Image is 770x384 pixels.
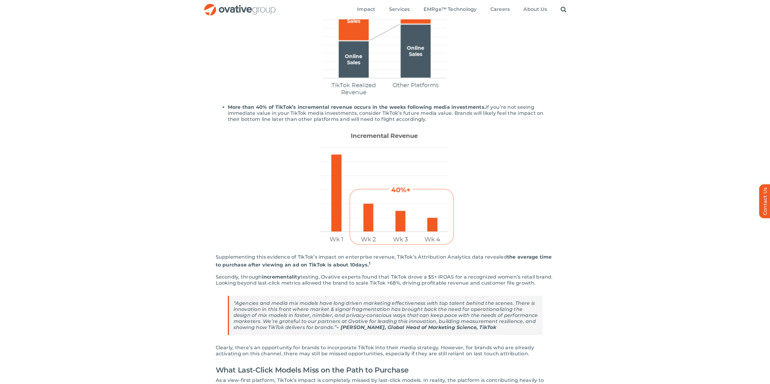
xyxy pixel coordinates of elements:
a: Services [389,6,410,13]
span: testing, Ovative experts found that TikTok drove a $5+ iROAS for a recognized women’s retail bran... [216,274,553,286]
span: . [368,262,371,268]
a: About Us [523,6,547,13]
span: EMRge™ Technology [424,6,477,12]
strong: – [PERSON_NAME], Global Head of Marketing Science, TikTok [336,324,496,330]
span: More than 40% of TikTok’s incremental revenue occurs in the weeks following media investments. [228,104,486,110]
span: incrementality [262,274,300,280]
span: Careers [490,6,510,12]
a: Careers [490,6,510,13]
span: Supplementing this evidence of TikTok’s impact on enterprise revenue, TikTok’s Attribution Analyt... [216,254,507,260]
h2: What Last-Click Models Miss on the Path to Purchase [216,363,555,377]
a: Search [561,6,566,13]
sup: 1 [369,261,370,266]
span: Services [389,6,410,12]
strong: days [355,262,370,268]
span: Clearly, there’s an opportunity for brands to incorporate TikTok into their media strategy. Howev... [216,345,534,357]
span: Impact [357,6,375,12]
a: Impact [357,6,375,13]
a: EMRge™ Technology [424,6,477,13]
span: Secondly, through [216,274,262,280]
p: “Agencies and media mix models have long driven marketing effectiveness with top talent behind th... [234,300,538,331]
span: If you’re not seeing immediate value in your TikTok media investments, consider TikTok’s future m... [228,104,544,122]
a: OG_Full_horizontal_RGB [204,3,276,9]
span: About Us [523,6,547,12]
